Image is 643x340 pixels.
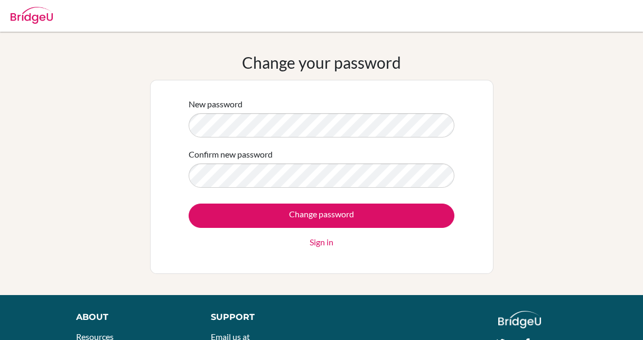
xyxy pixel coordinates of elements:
label: Confirm new password [189,148,273,161]
input: Change password [189,204,454,228]
a: Sign in [310,236,333,249]
label: New password [189,98,243,111]
img: logo_white@2x-f4f0deed5e89b7ecb1c2cc34c3e3d731f90f0f143d5ea2071677605dd97b5244.png [498,311,541,328]
div: About [76,311,187,324]
div: Support [211,311,312,324]
img: Bridge-U [11,7,53,24]
h1: Change your password [242,53,401,72]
